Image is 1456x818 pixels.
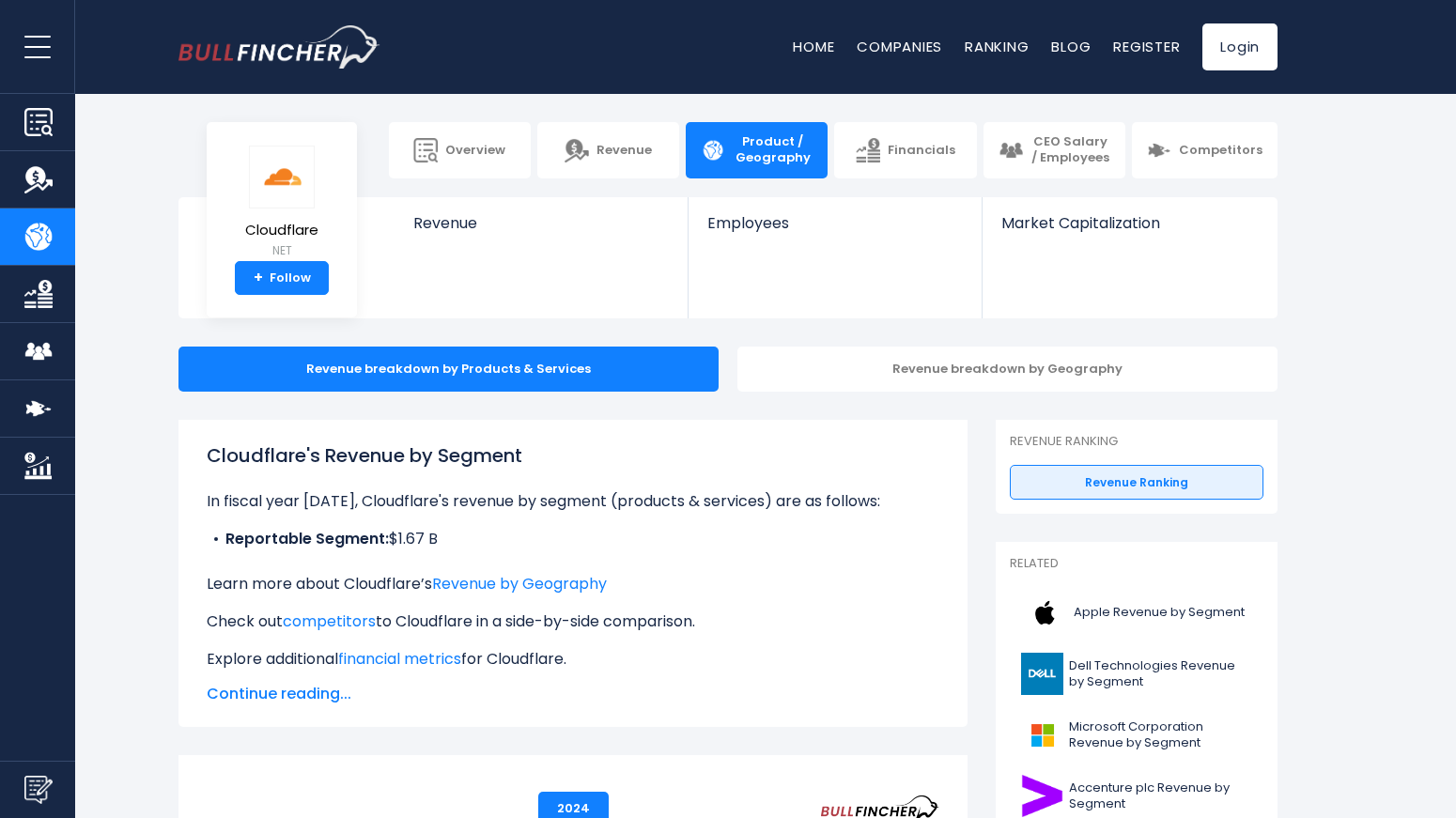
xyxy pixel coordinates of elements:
[245,223,318,239] span: Cloudflare
[207,648,939,671] p: Explore additional for Cloudflare.
[1069,780,1252,812] span: Accenture plc Revenue by Segment
[1021,653,1063,695] img: DELL logo
[737,347,1278,392] div: Revenue breakdown by Geography
[207,573,939,595] p: Learn more about Cloudflare’s
[283,610,376,632] a: competitors
[1021,714,1063,756] img: MSFT logo
[1010,709,1263,761] a: Microsoft Corporation Revenue by Segment
[1069,719,1252,751] span: Microsoft Corporation Revenue by Segment
[1001,214,1257,232] span: Market Capitalization
[1069,658,1252,690] span: Dell Technologies Revenue by Segment
[1010,465,1263,501] a: Revenue Ranking
[207,441,939,470] h1: Cloudflare's Revenue by Segment
[1051,37,1091,56] a: Blog
[888,143,955,159] span: Financials
[1010,648,1263,700] a: Dell Technologies Revenue by Segment
[793,37,834,56] a: Home
[857,37,942,56] a: Companies
[413,214,670,232] span: Revenue
[235,261,329,295] a: +Follow
[445,143,505,159] span: Overview
[689,197,981,264] a: Employees
[245,242,318,259] small: NET
[733,134,813,166] span: Product / Geography
[834,122,976,178] a: Financials
[596,143,652,159] span: Revenue
[1010,434,1263,450] p: Revenue Ranking
[965,37,1029,56] a: Ranking
[983,197,1276,264] a: Market Capitalization
[537,122,679,178] a: Revenue
[244,145,319,262] a: Cloudflare NET
[1010,587,1263,639] a: Apple Revenue by Segment
[984,122,1125,178] a: CEO Salary / Employees
[178,25,380,69] a: Go to homepage
[207,610,939,633] p: Check out to Cloudflare in a side-by-side comparison.
[1113,37,1180,56] a: Register
[707,214,962,232] span: Employees
[395,197,689,264] a: Revenue
[1021,775,1063,817] img: ACN logo
[1030,134,1110,166] span: CEO Salary / Employees
[1202,23,1278,70] a: Login
[686,122,828,178] a: Product / Geography
[254,270,263,286] strong: +
[389,122,531,178] a: Overview
[225,528,389,549] b: Reportable Segment:
[1021,592,1068,634] img: AAPL logo
[1074,605,1245,621] span: Apple Revenue by Segment
[178,25,380,69] img: bullfincher logo
[178,347,719,392] div: Revenue breakdown by Products & Services
[1132,122,1278,178] a: Competitors
[207,683,939,705] span: Continue reading...
[207,528,939,550] li: $1.67 B
[1010,556,1263,572] p: Related
[338,648,461,670] a: financial metrics
[207,490,939,513] p: In fiscal year [DATE], Cloudflare's revenue by segment (products & services) are as follows:
[1179,143,1262,159] span: Competitors
[432,573,607,594] a: Revenue by Geography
